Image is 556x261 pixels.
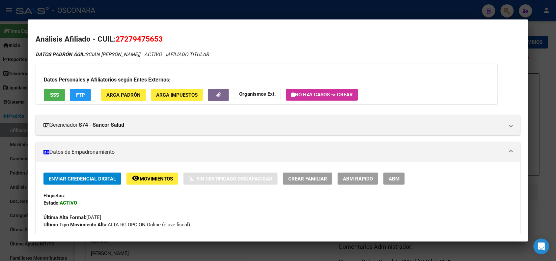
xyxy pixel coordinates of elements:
span: ALTA RG OPCION Online (clave fiscal) [43,222,190,228]
button: No hay casos -> Crear [286,89,358,101]
button: ABM Rápido [338,173,378,185]
span: Sin Certificado Discapacidad [196,176,272,182]
span: ABM Rápido [343,176,373,182]
button: ARCA Padrón [101,89,146,101]
strong: Última Alta Formal: [43,214,86,220]
strong: ACTIVO [60,200,77,206]
strong: Organismos Ext. [239,91,276,97]
button: ABM [383,173,405,185]
button: Crear Familiar [283,173,332,185]
button: Movimientos [126,173,178,185]
strong: S74 - Sancor Salud [79,121,124,129]
strong: DATOS PADRÓN ÁGIL: [36,51,85,57]
strong: Ultimo Tipo Movimiento Alta: [43,222,108,228]
span: Movimientos [140,176,173,182]
mat-expansion-panel-header: Datos de Empadronamiento [36,142,520,162]
span: FTP [76,92,85,98]
button: Organismos Ext. [234,89,281,99]
span: Crear Familiar [288,176,327,182]
span: No hay casos -> Crear [291,92,353,98]
i: | ACTIVO | [36,51,209,57]
mat-icon: remove_red_eye [132,174,140,182]
button: ARCA Impuestos [151,89,203,101]
span: ARCA Padrón [106,92,141,98]
div: Open Intercom Messenger [534,239,549,254]
strong: Estado: [43,200,60,206]
button: FTP [70,89,91,101]
mat-panel-title: Datos de Empadronamiento [43,148,504,156]
button: Enviar Credencial Digital [43,173,121,185]
mat-panel-title: Gerenciador: [43,121,504,129]
span: Enviar Credencial Digital [49,176,116,182]
span: SCIAN [PERSON_NAME] [36,51,139,57]
span: [DATE] [43,214,101,220]
button: SSS [44,89,65,101]
span: SSS [50,92,59,98]
h3: Datos Personales y Afiliatorios según Entes Externos: [44,76,490,84]
span: ARCA Impuestos [156,92,198,98]
strong: Etiquetas: [43,193,65,199]
span: 27279475653 [116,35,163,43]
span: AFILIADO TITULAR [167,51,209,57]
button: Sin Certificado Discapacidad [183,173,278,185]
h2: Análisis Afiliado - CUIL: [36,34,520,45]
span: ABM [389,176,400,182]
mat-expansion-panel-header: Gerenciador:S74 - Sancor Salud [36,115,520,135]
